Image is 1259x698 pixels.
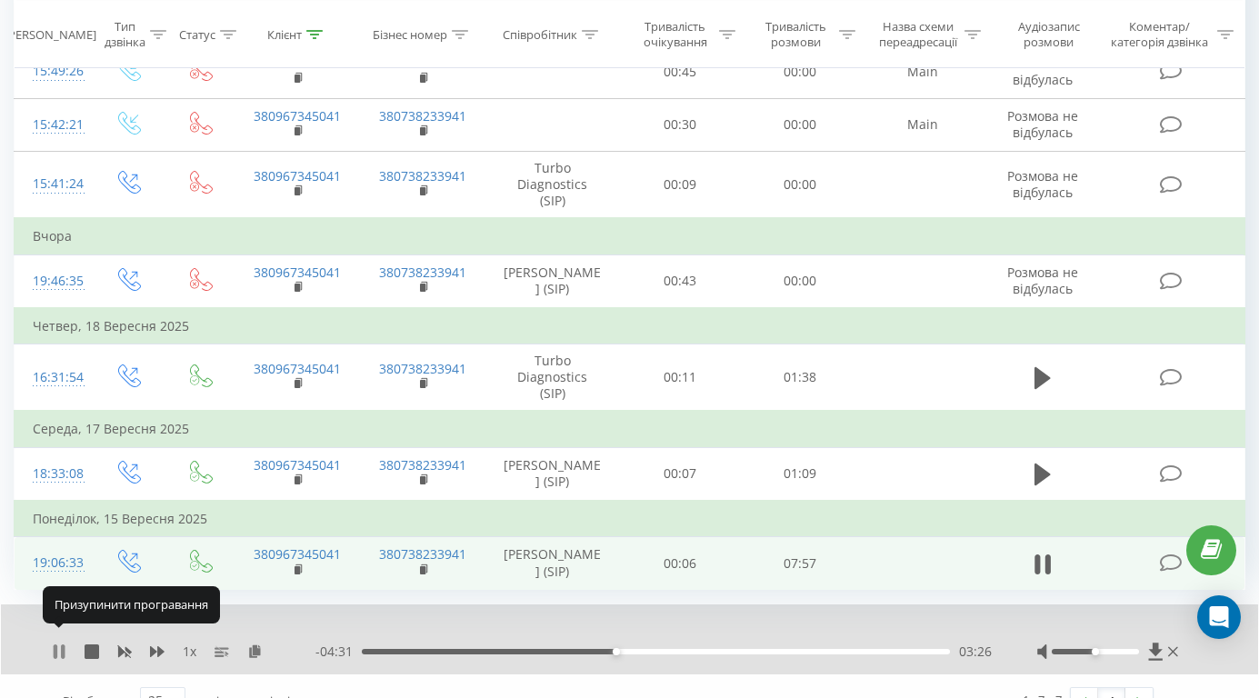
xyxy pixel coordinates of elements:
div: 15:41:24 [33,166,73,202]
a: 380738233941 [379,107,466,125]
a: 380738233941 [379,456,466,474]
span: 1 x [183,643,196,661]
td: Вчора [15,218,1245,254]
div: 15:42:21 [33,107,73,143]
span: Розмова не відбулась [1007,264,1078,297]
td: Turbo Diagnostics (SIP) [485,344,620,411]
div: 15:49:26 [33,54,73,89]
td: Понеділок, 15 Вересня 2025 [15,501,1245,537]
a: 380967345041 [254,456,341,474]
td: Turbo Diagnostics (SIP) [485,151,620,218]
div: Open Intercom Messenger [1197,595,1241,639]
a: 380967345041 [254,264,341,281]
div: 18:33:08 [33,456,73,492]
td: 00:00 [740,151,860,218]
div: Призупинити програвання [43,586,220,623]
a: 380738233941 [379,360,466,377]
td: 00:11 [620,344,740,411]
div: Тип дзвінка [105,19,145,50]
div: Клієнт [267,26,302,42]
td: 00:06 [620,537,740,590]
td: 00:00 [740,98,860,151]
div: Тривалість розмови [756,19,834,50]
td: 00:45 [620,45,740,98]
div: Бізнес номер [373,26,447,42]
span: Розмова не відбулась [1007,167,1078,201]
a: 380738233941 [379,545,466,563]
div: Співробітник [503,26,577,42]
div: Тривалість очікування [636,19,714,50]
a: 380967345041 [254,167,341,184]
div: 19:06:33 [33,545,73,581]
td: [PERSON_NAME] (SIP) [485,447,620,501]
div: Назва схеми переадресації [876,19,960,50]
a: 380967345041 [254,545,341,563]
td: 00:43 [620,254,740,308]
td: Середа, 17 Вересня 2025 [15,411,1245,447]
span: 03:26 [959,643,992,661]
td: Четвер, 18 Вересня 2025 [15,308,1245,344]
div: [PERSON_NAME] [5,26,96,42]
a: 380967345041 [254,107,341,125]
td: 00:00 [740,45,860,98]
div: 19:46:35 [33,264,73,299]
span: Розмова не відбулась [1007,107,1078,141]
span: Розмова не відбулась [1007,55,1078,88]
td: 00:30 [620,98,740,151]
div: 16:31:54 [33,360,73,395]
td: Main [860,98,984,151]
span: - 04:31 [315,643,362,661]
div: Accessibility label [613,648,620,655]
a: 380738233941 [379,55,466,72]
a: 380738233941 [379,167,466,184]
td: [PERSON_NAME] (SIP) [485,537,620,590]
td: 07:57 [740,537,860,590]
div: Аудіозапис розмови [1002,19,1096,50]
td: [PERSON_NAME] (SIP) [485,254,620,308]
div: Статус [179,26,215,42]
td: 01:38 [740,344,860,411]
div: Accessibility label [1092,648,1099,655]
div: Коментар/категорія дзвінка [1106,19,1213,50]
td: 00:00 [740,254,860,308]
a: 380738233941 [379,264,466,281]
a: 380967345041 [254,360,341,377]
td: 00:09 [620,151,740,218]
td: 00:07 [620,447,740,501]
td: Main [860,45,984,98]
a: 380967345041 [254,55,341,72]
td: 01:09 [740,447,860,501]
